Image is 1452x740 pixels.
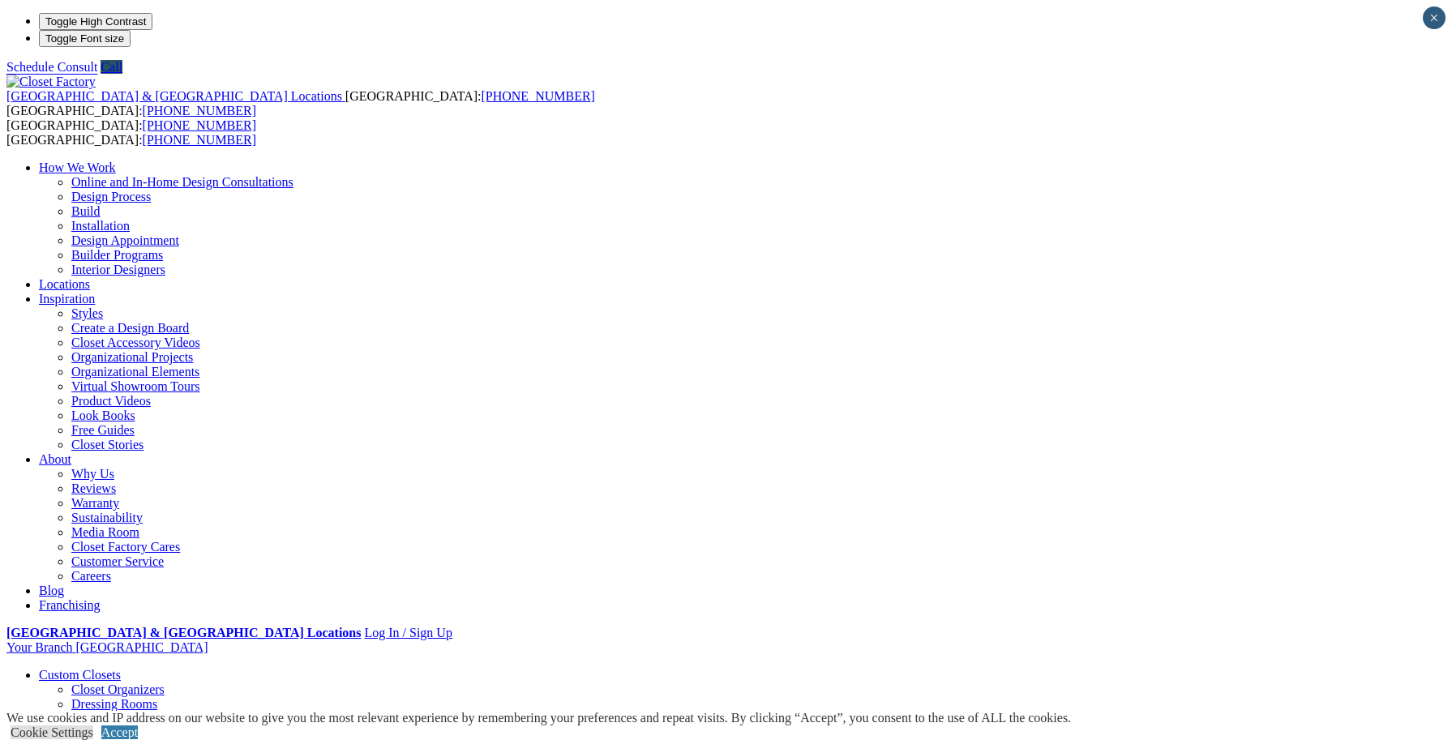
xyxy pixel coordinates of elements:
a: Interior Designers [71,263,165,276]
a: Why Us [71,467,114,481]
a: Reviews [71,481,116,495]
a: [PHONE_NUMBER] [143,133,256,147]
a: Design Process [71,190,151,203]
a: Cookie Settings [11,725,93,739]
a: [PHONE_NUMBER] [143,118,256,132]
a: Look Books [71,408,135,422]
a: Log In / Sign Up [364,626,452,639]
a: [GEOGRAPHIC_DATA] & [GEOGRAPHIC_DATA] Locations [6,89,345,103]
a: Design Appointment [71,233,179,247]
a: Builder Programs [71,248,163,262]
a: How We Work [39,160,116,174]
span: Toggle Font size [45,32,124,45]
div: We use cookies and IP address on our website to give you the most relevant experience by remember... [6,711,1071,725]
a: Blog [39,584,64,597]
img: Closet Factory [6,75,96,89]
a: Your Branch [GEOGRAPHIC_DATA] [6,640,208,654]
a: Virtual Showroom Tours [71,379,200,393]
a: Warranty [71,496,119,510]
span: [GEOGRAPHIC_DATA] [75,640,208,654]
a: Custom Closets [39,668,121,682]
a: Styles [71,306,103,320]
a: Franchising [39,598,101,612]
button: Toggle High Contrast [39,13,152,30]
a: Closet Stories [71,438,143,451]
a: Closet Organizers [71,682,165,696]
a: Closet Accessory Videos [71,336,200,349]
button: Toggle Font size [39,30,131,47]
a: Media Room [71,525,139,539]
a: Call [101,60,122,74]
a: About [39,452,71,466]
a: [GEOGRAPHIC_DATA] & [GEOGRAPHIC_DATA] Locations [6,626,361,639]
a: Organizational Projects [71,350,193,364]
span: [GEOGRAPHIC_DATA] & [GEOGRAPHIC_DATA] Locations [6,89,342,103]
span: [GEOGRAPHIC_DATA]: [GEOGRAPHIC_DATA]: [6,89,595,118]
a: Sustainability [71,511,143,524]
a: [PHONE_NUMBER] [481,89,594,103]
a: Customer Service [71,554,164,568]
a: Closet Factory Cares [71,540,180,554]
a: Installation [71,219,130,233]
span: [GEOGRAPHIC_DATA]: [GEOGRAPHIC_DATA]: [6,118,256,147]
a: Inspiration [39,292,95,306]
a: Build [71,204,101,218]
a: Dressing Rooms [71,697,157,711]
a: Online and In-Home Design Consultations [71,175,293,189]
a: Product Videos [71,394,151,408]
a: Create a Design Board [71,321,189,335]
a: [PHONE_NUMBER] [143,104,256,118]
a: Free Guides [71,423,135,437]
button: Close [1423,6,1446,29]
a: Organizational Elements [71,365,199,379]
a: Locations [39,277,90,291]
a: Schedule Consult [6,60,97,74]
span: Toggle High Contrast [45,15,146,28]
a: Accept [101,725,138,739]
a: Careers [71,569,111,583]
span: Your Branch [6,640,72,654]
